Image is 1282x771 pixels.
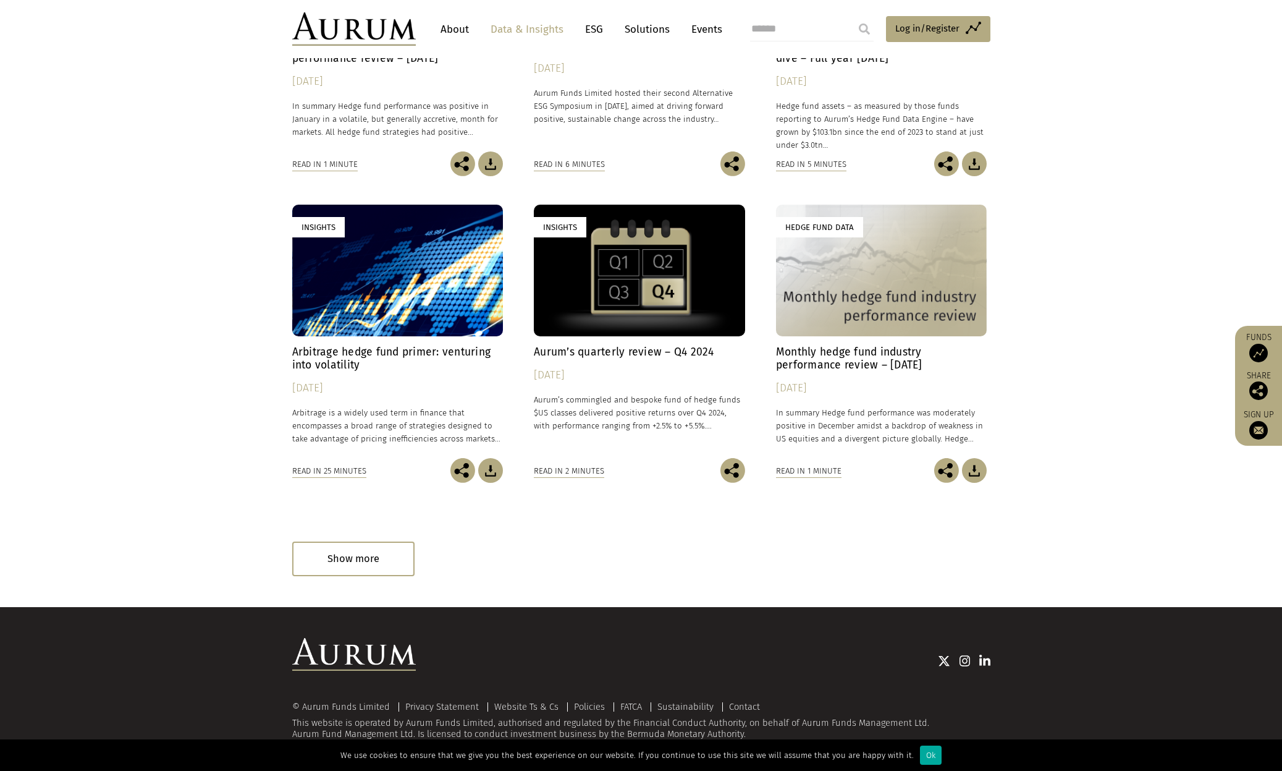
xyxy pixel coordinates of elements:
[1249,344,1268,362] img: Access Funds
[292,638,416,671] img: Aurum Logo
[618,18,676,41] a: Solutions
[450,458,475,483] img: Share this post
[1241,409,1276,440] a: Sign up
[776,73,987,90] div: [DATE]
[534,367,745,384] div: [DATE]
[494,701,559,712] a: Website Ts & Cs
[292,406,504,445] p: Arbitrage is a widely used term in finance that encompasses a broad range of strategies designed ...
[534,158,605,171] div: Read in 6 minutes
[657,701,714,712] a: Sustainability
[776,217,863,237] div: Hedge Fund Data
[484,18,570,41] a: Data & Insights
[979,655,990,667] img: Linkedin icon
[292,205,504,458] a: Insights Arbitrage hedge fund primer: venturing into volatility [DATE] Arbitrage is a widely used...
[776,158,846,171] div: Read in 5 minutes
[962,458,987,483] img: Download Article
[534,60,745,77] div: [DATE]
[620,701,642,712] a: FATCA
[534,393,745,432] p: Aurum’s commingled and bespoke fund of hedge funds $US classes delivered positive returns over Q4...
[292,12,416,46] img: Aurum
[534,87,745,126] p: Aurum Funds Limited hosted their second Alternative ESG Symposium in [DATE], aimed at driving for...
[776,100,987,152] p: Hedge fund assets – as measured by those funds reporting to Aurum’s Hedge Fund Data Engine – have...
[895,21,959,36] span: Log in/Register
[405,701,479,712] a: Privacy Statement
[776,464,841,478] div: Read in 1 minute
[959,655,971,667] img: Instagram icon
[450,151,475,176] img: Share this post
[776,406,987,445] p: In summary Hedge fund performance was moderately positive in December amidst a backdrop of weakne...
[1241,372,1276,400] div: Share
[574,701,605,712] a: Policies
[579,18,609,41] a: ESG
[434,18,475,41] a: About
[1249,421,1268,440] img: Sign up to our newsletter
[292,158,358,171] div: Read in 1 minute
[478,151,503,176] img: Download Article
[292,464,366,478] div: Read in 25 minutes
[292,702,990,739] div: This website is operated by Aurum Funds Limited, authorised and regulated by the Financial Conduc...
[934,458,959,483] img: Share this post
[292,217,345,237] div: Insights
[534,346,745,359] h4: Aurum’s quarterly review – Q4 2024
[920,746,942,765] div: Ok
[292,542,415,576] div: Show more
[292,73,504,90] div: [DATE]
[292,346,504,372] h4: Arbitrage hedge fund primer: venturing into volatility
[776,346,987,372] h4: Monthly hedge fund industry performance review – [DATE]
[886,16,990,42] a: Log in/Register
[534,217,586,237] div: Insights
[729,701,760,712] a: Contact
[292,380,504,397] div: [DATE]
[962,151,987,176] img: Download Article
[292,702,396,712] div: © Aurum Funds Limited
[685,18,722,41] a: Events
[534,205,745,458] a: Insights Aurum’s quarterly review – Q4 2024 [DATE] Aurum’s commingled and bespoke fund of hedge f...
[720,458,745,483] img: Share this post
[776,380,987,397] div: [DATE]
[720,151,745,176] img: Share this post
[776,205,987,458] a: Hedge Fund Data Monthly hedge fund industry performance review – [DATE] [DATE] In summary Hedge f...
[934,151,959,176] img: Share this post
[1249,381,1268,400] img: Share this post
[292,100,504,138] p: In summary Hedge fund performance was positive in January in a volatile, but generally accretive,...
[852,17,877,41] input: Submit
[534,464,604,478] div: Read in 2 minutes
[938,655,950,667] img: Twitter icon
[478,458,503,483] img: Download Article
[1241,332,1276,362] a: Funds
